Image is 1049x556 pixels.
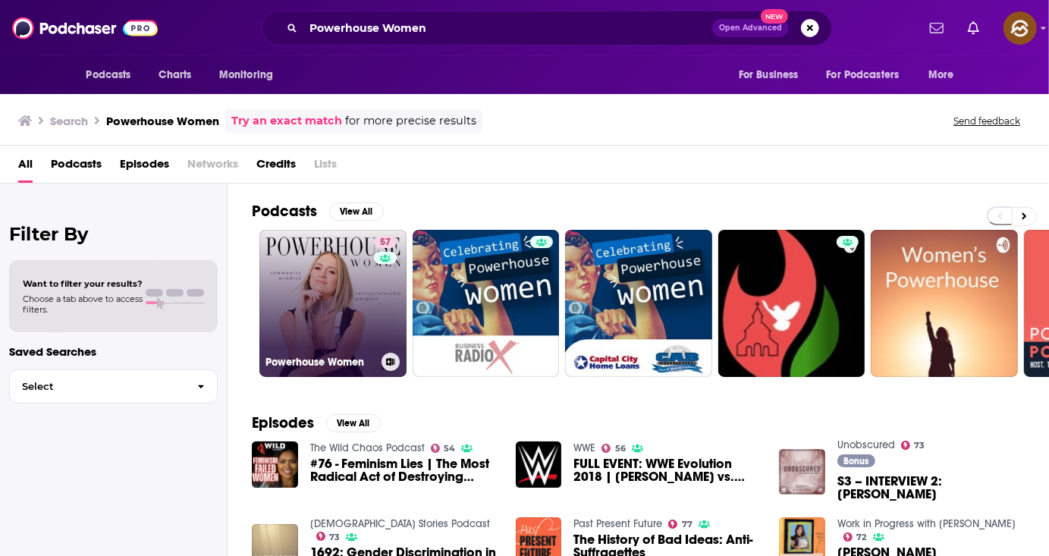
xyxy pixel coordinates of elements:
[682,521,693,528] span: 77
[262,11,832,46] div: Search podcasts, credits, & more...
[827,64,900,86] span: For Podcasters
[326,414,381,432] button: View All
[9,369,218,404] button: Select
[728,61,818,90] button: open menu
[817,61,922,90] button: open menu
[1003,11,1037,45] img: User Profile
[9,344,218,359] p: Saved Searches
[86,64,131,86] span: Podcasts
[219,64,273,86] span: Monitoring
[252,202,384,221] a: PodcastsView All
[712,19,789,37] button: Open AdvancedNew
[573,517,662,530] a: Past Present Future
[615,445,626,452] span: 56
[310,457,498,483] a: #76 - Feminism Lies | The Most Radical Act of Destroying Women w/January Donovan
[231,112,342,130] a: Try an exact match
[374,236,397,248] a: 57
[265,356,375,369] h3: Powerhouse Women
[120,152,169,183] a: Episodes
[329,203,384,221] button: View All
[516,441,562,488] img: FULL EVENT: WWE Evolution 2018 | Ronda Rousey vs. Nikki Bella; Becky Lynch vs. Charlotte Flair
[23,294,143,315] span: Choose a tab above to access filters.
[918,61,973,90] button: open menu
[431,444,456,453] a: 54
[668,520,693,529] a: 77
[303,16,712,40] input: Search podcasts, credits, & more...
[23,278,143,289] span: Want to filter your results?
[380,235,391,250] span: 57
[837,438,895,451] a: Unobscured
[12,14,158,42] img: Podchaser - Follow, Share and Rate Podcasts
[837,475,1025,501] a: S3 – INTERVIEW 2: Louise Raw
[739,64,799,86] span: For Business
[252,202,317,221] h2: Podcasts
[252,413,314,432] h2: Episodes
[928,64,954,86] span: More
[316,532,341,541] a: 73
[915,442,925,449] span: 73
[310,441,425,454] a: The Wild Chaos Podcast
[18,152,33,183] a: All
[259,230,407,377] a: 57Powerhouse Women
[573,441,595,454] a: WWE
[843,532,867,542] a: 72
[76,61,151,90] button: open menu
[601,444,626,453] a: 56
[924,15,950,41] a: Show notifications dropdown
[314,152,337,183] span: Lists
[51,152,102,183] a: Podcasts
[106,114,219,128] h3: Powerhouse Women
[10,382,185,391] span: Select
[761,9,788,24] span: New
[50,114,88,128] h3: Search
[1003,11,1037,45] button: Show profile menu
[444,445,455,452] span: 54
[187,152,238,183] span: Networks
[901,441,925,450] a: 73
[252,441,298,488] img: #76 - Feminism Lies | The Most Radical Act of Destroying Women w/January Donovan
[159,64,192,86] span: Charts
[1003,11,1037,45] span: Logged in as hey85204
[837,517,1016,530] a: Work in Progress with Sophia Bush
[837,475,1025,501] span: S3 – INTERVIEW 2: [PERSON_NAME]
[779,449,825,495] img: S3 – INTERVIEW 2: Louise Raw
[256,152,296,183] a: Credits
[209,61,293,90] button: open menu
[719,24,782,32] span: Open Advanced
[252,413,381,432] a: EpisodesView All
[149,61,201,90] a: Charts
[310,457,498,483] span: #76 - Feminism Lies | The Most Radical Act of Destroying Women w/January [PERSON_NAME]
[310,517,490,530] a: Mormon Stories Podcast
[573,457,761,483] span: FULL EVENT: WWE Evolution 2018 | [PERSON_NAME] vs. [PERSON_NAME]; [PERSON_NAME] vs. [PERSON_NAME]
[857,534,867,541] span: 72
[844,457,869,466] span: Bonus
[9,223,218,245] h2: Filter By
[329,534,340,541] span: 73
[962,15,985,41] a: Show notifications dropdown
[345,112,476,130] span: for more precise results
[949,115,1025,127] button: Send feedback
[573,457,761,483] a: FULL EVENT: WWE Evolution 2018 | Ronda Rousey vs. Nikki Bella; Becky Lynch vs. Charlotte Flair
